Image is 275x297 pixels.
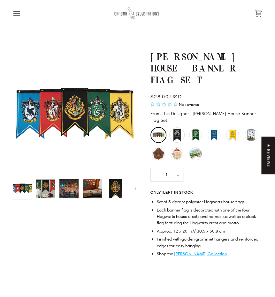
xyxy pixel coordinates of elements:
button: Decrease quantity [150,168,161,182]
li: Ravenclaw House Banner - Large [206,127,222,143]
img: Chroma Celebrations [113,5,161,22]
li: Hufflepuff House Banner - Large [225,127,241,143]
img: Harry Potter House Banner Flag Set [59,179,79,198]
button: Increase quantity [173,168,183,182]
span: 1 [161,191,163,194]
img: Harry Potter House Banner Flag Set [36,179,55,198]
li: Harry Potter Butterbeer Label Decals [150,146,166,162]
li: Hogwarts Castle Window Clings [243,127,259,143]
a: [PERSON_NAME] Collection [174,251,227,256]
span: [PERSON_NAME] House Banner Flag Set [150,111,256,123]
input: Quantity [150,168,183,182]
span: From This Designer [150,111,189,116]
li: Each banner flag is decorated with one of the four Hogwarts house crests and names, as well as a ... [157,207,263,226]
span: Only left in stock [150,191,196,195]
li: Shop the [157,250,263,257]
li: Approx. 12 x 20 in // 30.5 x 50.8 cm [157,228,263,234]
span: - [190,111,193,116]
span: $28.00 USD [150,94,182,99]
span: No reviews [179,101,199,107]
li: Finished with golden grommet hangers and reinforced edges for easy hanging [157,236,263,249]
li: Harry Potter House Banner Flag Set [150,127,166,143]
img: Harry Potter House Banner Flag Set [83,179,102,198]
li: Set of 5 vibrant polyester Hogwarts house flags [157,198,263,205]
li: Hogwarts Banner - Large [169,127,185,143]
li: Hogwarts Puffy Sticker Playset [187,146,203,162]
img: Harry Potter House Banner Flag Set [13,51,138,176]
li: Slytherin House Banner - Large - Sold Out [187,127,203,143]
h1: [PERSON_NAME] House Banner Flag Set [150,51,258,86]
li: Harry Potter Potions Label Decals [169,146,185,162]
img: Harry Potter House Banner Flag Set [13,179,32,198]
img: Harry Potter House Banner Flag Set [106,179,125,198]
